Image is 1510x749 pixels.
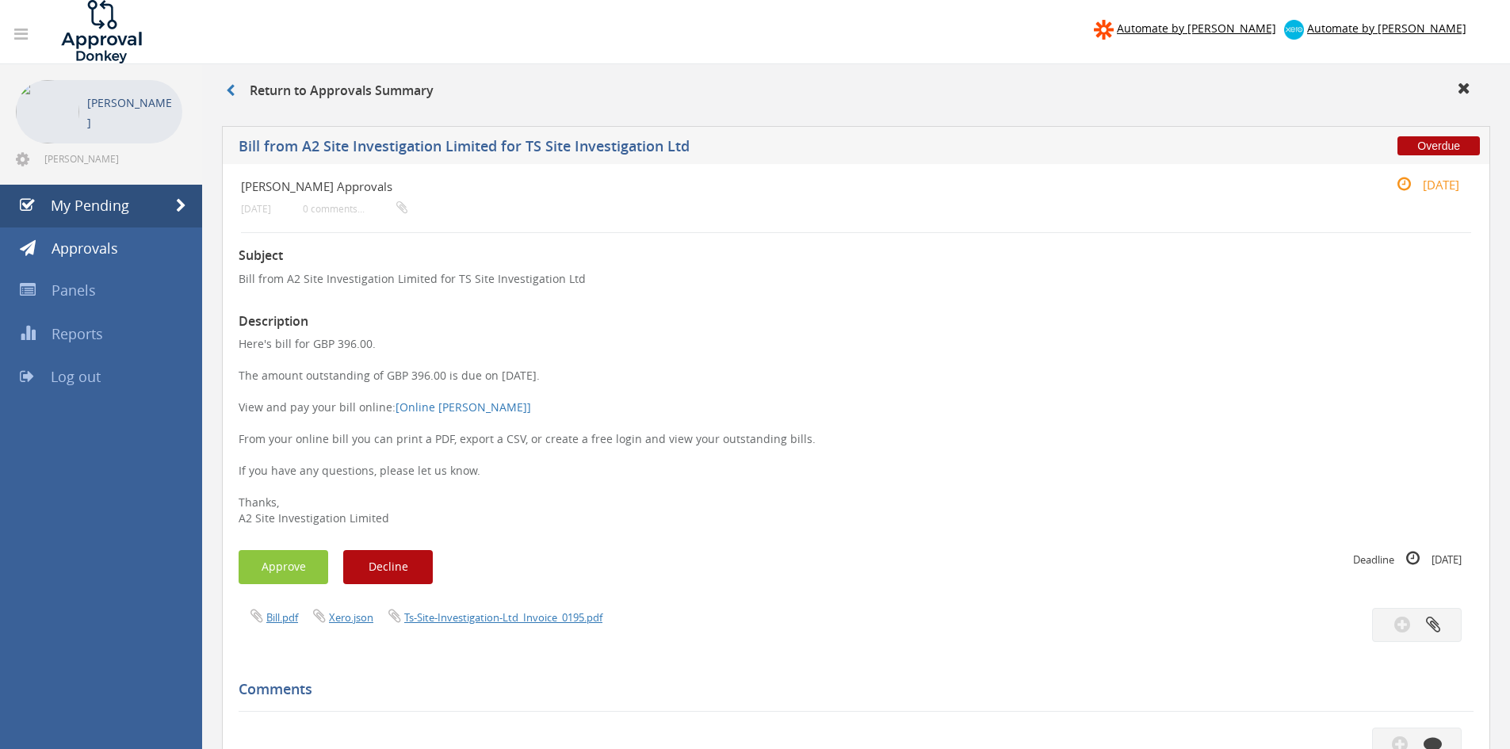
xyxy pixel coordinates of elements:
[239,139,1106,159] h5: Bill from A2 Site Investigation Limited for TS Site Investigation Ltd
[239,249,1474,263] h3: Subject
[44,152,179,165] span: [PERSON_NAME][EMAIL_ADDRESS][PERSON_NAME][DOMAIN_NAME]
[404,610,602,625] a: Ts-Site-Investigation-Ltd_Invoice_0195.pdf
[1307,21,1466,36] span: Automate by [PERSON_NAME]
[329,610,373,625] a: Xero.json
[52,324,103,343] span: Reports
[239,315,1474,329] h3: Description
[239,682,1462,697] h5: Comments
[266,610,298,625] a: Bill.pdf
[239,336,1474,526] p: Here's bill for GBP 396.00. The amount outstanding of GBP 396.00 is due on [DATE]. View and pay y...
[396,399,531,415] a: [Online [PERSON_NAME]]
[1094,20,1114,40] img: zapier-logomark.png
[1380,176,1459,193] small: [DATE]
[1284,20,1304,40] img: xero-logo.png
[241,180,1266,193] h4: [PERSON_NAME] Approvals
[51,196,129,215] span: My Pending
[239,550,328,584] button: Approve
[52,281,96,300] span: Panels
[52,239,118,258] span: Approvals
[1353,550,1462,567] small: Deadline [DATE]
[87,93,174,132] p: [PERSON_NAME]
[51,367,101,386] span: Log out
[1117,21,1276,36] span: Automate by [PERSON_NAME]
[303,203,407,215] small: 0 comments...
[226,84,434,98] h3: Return to Approvals Summary
[239,271,1474,287] p: Bill from A2 Site Investigation Limited for TS Site Investigation Ltd
[1397,136,1480,155] span: Overdue
[241,203,271,215] small: [DATE]
[343,550,433,584] button: Decline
